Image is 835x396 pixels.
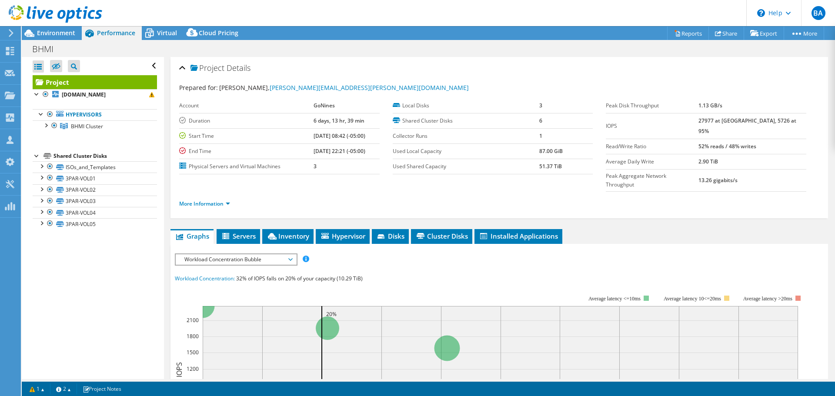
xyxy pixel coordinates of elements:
[71,123,103,130] span: BHMI Cluster
[187,365,199,373] text: 1200
[33,196,157,207] a: 3PAR-VOL03
[314,117,364,124] b: 6 days, 13 hr, 39 min
[314,163,317,170] b: 3
[219,83,469,92] span: [PERSON_NAME],
[179,200,230,207] a: More Information
[199,29,238,37] span: Cloud Pricing
[62,91,106,98] b: [DOMAIN_NAME]
[698,143,756,150] b: 52% reads / 48% writes
[393,116,539,125] label: Shared Cluster Disks
[33,207,157,218] a: 3PAR-VOL04
[606,122,698,130] label: IOPS
[320,232,365,240] span: Hypervisor
[28,44,67,54] h1: BHMI
[37,29,75,37] span: Environment
[179,116,314,125] label: Duration
[326,310,337,318] text: 20%
[33,109,157,120] a: Hypervisors
[50,383,77,394] a: 2
[539,163,562,170] b: 51.37 TiB
[179,83,218,92] label: Prepared for:
[179,147,314,156] label: End Time
[415,232,468,240] span: Cluster Disks
[175,275,235,282] span: Workload Concentration:
[77,383,127,394] a: Project Notes
[227,63,250,73] span: Details
[187,333,199,340] text: 1800
[314,102,335,109] b: GoNines
[53,151,157,161] div: Shared Cluster Disks
[698,158,718,165] b: 2.90 TiB
[267,232,309,240] span: Inventory
[708,27,744,40] a: Share
[236,275,363,282] span: 32% of IOPS falls on 20% of your capacity (10.29 TiB)
[175,232,209,240] span: Graphs
[33,161,157,173] a: ISOs_and_Templates
[180,254,292,265] span: Workload Concentration Bubble
[393,147,539,156] label: Used Local Capacity
[187,349,199,356] text: 1500
[664,296,721,302] tspan: Average latency 10<=20ms
[698,102,722,109] b: 1.13 GB/s
[190,64,224,73] span: Project
[314,147,365,155] b: [DATE] 22:21 (-05:00)
[606,157,698,166] label: Average Daily Write
[33,184,157,196] a: 3PAR-VOL02
[179,162,314,171] label: Physical Servers and Virtual Machines
[539,147,563,155] b: 87.00 GiB
[393,132,539,140] label: Collector Runs
[187,316,199,324] text: 2100
[179,132,314,140] label: Start Time
[698,176,738,184] b: 13.26 gigabits/s
[757,9,765,17] svg: \n
[393,101,539,110] label: Local Disks
[97,29,135,37] span: Performance
[784,27,824,40] a: More
[33,75,157,89] a: Project
[33,89,157,100] a: [DOMAIN_NAME]
[174,362,184,377] text: IOPS
[606,101,698,110] label: Peak Disk Throughput
[376,232,404,240] span: Disks
[539,132,542,140] b: 1
[698,117,796,135] b: 27977 at [GEOGRAPHIC_DATA], 5726 at 95%
[539,117,542,124] b: 6
[314,132,365,140] b: [DATE] 08:42 (-05:00)
[479,232,558,240] span: Installed Applications
[179,101,314,110] label: Account
[23,383,50,394] a: 1
[744,27,784,40] a: Export
[33,173,157,184] a: 3PAR-VOL01
[588,296,641,302] tspan: Average latency <=10ms
[606,142,698,151] label: Read/Write Ratio
[270,83,469,92] a: [PERSON_NAME][EMAIL_ADDRESS][PERSON_NAME][DOMAIN_NAME]
[393,162,539,171] label: Used Shared Capacity
[606,172,698,189] label: Peak Aggregate Network Throughput
[221,232,256,240] span: Servers
[812,6,825,20] span: BA
[157,29,177,37] span: Virtual
[667,27,709,40] a: Reports
[33,218,157,230] a: 3PAR-VOL05
[539,102,542,109] b: 3
[33,120,157,132] a: BHMI Cluster
[743,296,792,302] text: Average latency >20ms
